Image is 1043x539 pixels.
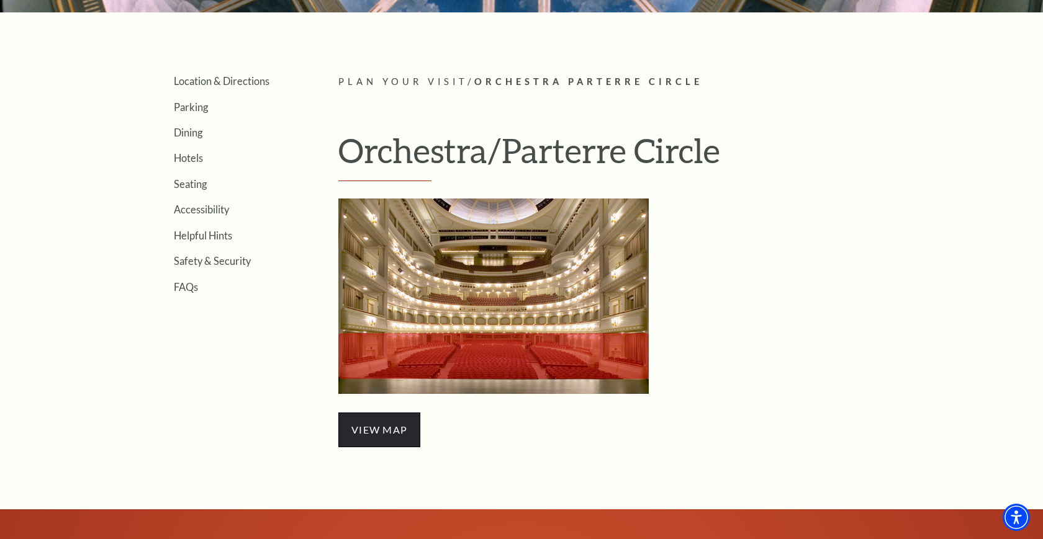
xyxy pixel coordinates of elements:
[338,287,649,301] a: Orchestra/Parterre Circle Seating Map - open in a new tab
[338,412,420,447] span: view map
[174,229,232,241] a: Helpful Hints
[174,127,202,138] a: Dining
[338,130,906,181] h1: Orchestra/Parterre Circle
[174,255,251,267] a: Safety & Security
[174,178,207,190] a: Seating
[338,422,420,436] a: view map - open in a new tab
[174,281,198,293] a: FAQs
[474,76,703,87] span: Orchestra Parterre Circle
[338,74,906,90] p: /
[338,76,467,87] span: Plan Your Visit
[1003,504,1030,531] div: Accessibility Menu
[174,152,203,164] a: Hotels
[174,75,269,87] a: Location & Directions
[174,101,208,113] a: Parking
[174,203,229,215] a: Accessibility
[338,198,649,394] img: Orchestra/Parterre Circle Seating Map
